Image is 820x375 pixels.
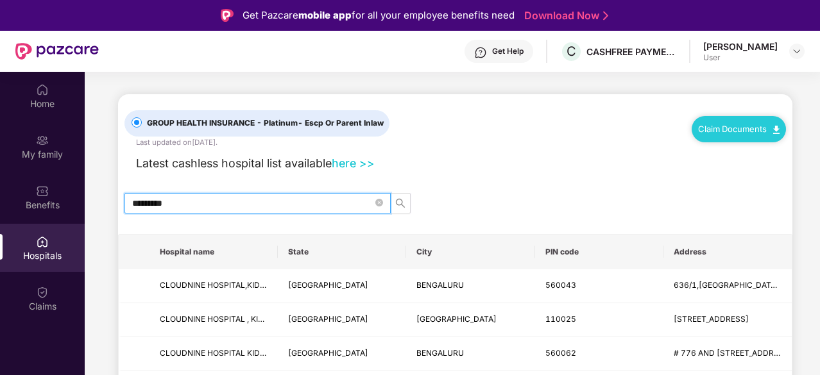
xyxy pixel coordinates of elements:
[160,348,293,358] span: CLOUDNINE HOSPITAL KIDS CLINIC
[586,46,676,58] div: CASHFREE PAYMENTS INDIA PVT. LTD.
[142,117,389,129] span: GROUP HEALTH INSURANCE - Platinum
[674,314,749,324] span: [STREET_ADDRESS]
[36,134,49,147] img: svg+xml;base64,PHN2ZyB3aWR0aD0iMjAiIGhlaWdodD0iMjAiIHZpZXdCb3g9IjAgMCAyMCAyMCIgZmlsbD0ibm9uZSIgeG...
[391,198,410,208] span: search
[15,43,99,60] img: New Pazcare Logo
[674,247,782,257] span: Address
[149,269,278,303] td: CLOUDNINE HOSPITAL,KIDS CLINIC
[160,314,336,324] span: CLOUDNINE HOSPITAL , KIDS CLINIC INDIA LTD
[149,337,278,371] td: CLOUDNINE HOSPITAL KIDS CLINIC
[136,137,218,148] div: Last updated on [DATE] .
[416,348,464,358] span: BENGALURU
[663,235,792,269] th: Address
[149,303,278,337] td: CLOUDNINE HOSPITAL , KIDS CLINIC INDIA LTD
[36,83,49,96] img: svg+xml;base64,PHN2ZyBpZD0iSG9tZSIgeG1sbnM9Imh0dHA6Ly93d3cudzMub3JnLzIwMDAvc3ZnIiB3aWR0aD0iMjAiIG...
[375,199,383,206] span: close-circle
[406,269,534,303] td: BENGALURU
[674,348,792,358] span: # 776 AND [STREET_ADDRESS]
[298,118,384,128] span: - Escp Or Parent Inlaw
[406,303,534,337] td: SOUTH EAST
[278,235,406,269] th: State
[390,193,411,213] button: search
[545,314,576,324] span: 110025
[416,280,464,290] span: BENGALURU
[603,9,608,22] img: Stroke
[36,235,49,248] img: svg+xml;base64,PHN2ZyBpZD0iSG9zcGl0YWxzIiB4bWxucz0iaHR0cDovL3d3dy53My5vcmcvMjAwMC9zdmciIHdpZHRoPS...
[149,235,278,269] th: Hospital name
[298,9,352,21] strong: mobile app
[221,9,234,22] img: Logo
[160,280,293,290] span: CLOUDNINE HOSPITAL,KIDS CLINIC
[288,280,368,290] span: [GEOGRAPHIC_DATA]
[663,337,792,371] td: # 776 AND 767, NARAYANA NAGAR, 1ST BLOCK, DODDAKALLASANDRA VILLAGE, KANAKAPURA ROAD, BENGALURU - ...
[375,197,383,209] span: close-circle
[36,286,49,299] img: svg+xml;base64,PHN2ZyBpZD0iQ2xhaW0iIHhtbG5zPSJodHRwOi8vd3d3LnczLm9yZy8yMDAwL3N2ZyIgd2lkdGg9IjIwIi...
[567,44,576,59] span: C
[278,269,406,303] td: KARNATAKA
[416,314,497,324] span: [GEOGRAPHIC_DATA]
[406,337,534,371] td: BENGALURU
[36,185,49,197] img: svg+xml;base64,PHN2ZyBpZD0iQmVuZWZpdHMiIHhtbG5zPSJodHRwOi8vd3d3LnczLm9yZy8yMDAwL3N2ZyIgd2lkdGg9Ij...
[545,348,576,358] span: 560062
[698,124,780,134] a: Claim Documents
[535,235,663,269] th: PIN code
[663,303,792,337] td: NO 251 & 252, GOLF COURSE ROAD, SECTOR-55 GURUGRAM
[288,314,368,324] span: [GEOGRAPHIC_DATA]
[474,46,487,59] img: svg+xml;base64,PHN2ZyBpZD0iSGVscC0zMngzMiIgeG1sbnM9Imh0dHA6Ly93d3cudzMub3JnLzIwMDAvc3ZnIiB3aWR0aD...
[278,337,406,371] td: KARNATAKA
[773,126,780,134] img: svg+xml;base64,PHN2ZyB4bWxucz0iaHR0cDovL3d3dy53My5vcmcvMjAwMC9zdmciIHdpZHRoPSIxMC40IiBoZWlnaHQ9Ij...
[160,247,268,257] span: Hospital name
[703,40,778,53] div: [PERSON_NAME]
[545,280,576,290] span: 560043
[406,235,534,269] th: City
[332,156,375,170] a: here >>
[278,303,406,337] td: DELHI
[663,269,792,303] td: 636/1,HORAMAVU VILLAGE, K R PURAM HOBLI,BENGALURU SOUTH TALUK. BENGALURU
[524,9,604,22] a: Download Now
[703,53,778,63] div: User
[492,46,524,56] div: Get Help
[288,348,368,358] span: [GEOGRAPHIC_DATA]
[243,8,515,23] div: Get Pazcare for all your employee benefits need
[792,46,802,56] img: svg+xml;base64,PHN2ZyBpZD0iRHJvcGRvd24tMzJ4MzIiIHhtbG5zPSJodHRwOi8vd3d3LnczLm9yZy8yMDAwL3N2ZyIgd2...
[136,156,332,170] span: Latest cashless hospital list available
